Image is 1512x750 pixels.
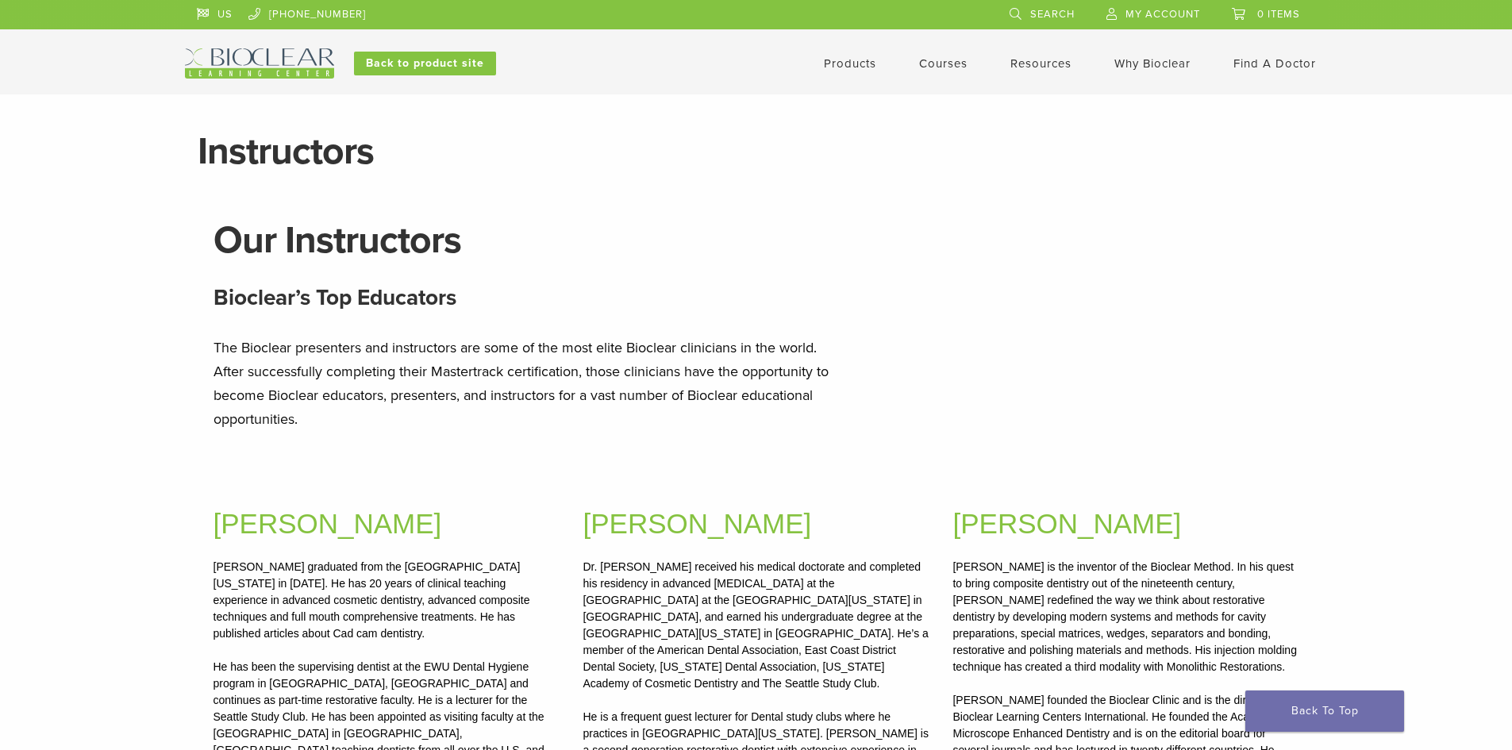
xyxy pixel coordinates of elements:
[198,133,1315,171] h1: Instructors
[919,56,968,71] a: Courses
[214,336,848,431] p: The Bioclear presenters and instructors are some of the most elite Bioclear clinicians in the wor...
[354,52,496,75] a: Back to product site
[214,503,560,545] h2: [PERSON_NAME]
[1257,8,1300,21] span: 0 items
[583,503,929,545] h2: [PERSON_NAME]
[1245,690,1404,732] a: Back To Top
[1125,8,1200,21] span: My Account
[1233,56,1316,71] a: Find A Doctor
[824,56,876,71] a: Products
[1010,56,1071,71] a: Resources
[214,279,1299,317] h3: Bioclear’s Top Educators
[1030,8,1075,21] span: Search
[952,503,1298,545] h2: [PERSON_NAME]
[214,221,1299,260] h1: Our Instructors
[185,48,334,79] img: Bioclear
[1114,56,1191,71] a: Why Bioclear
